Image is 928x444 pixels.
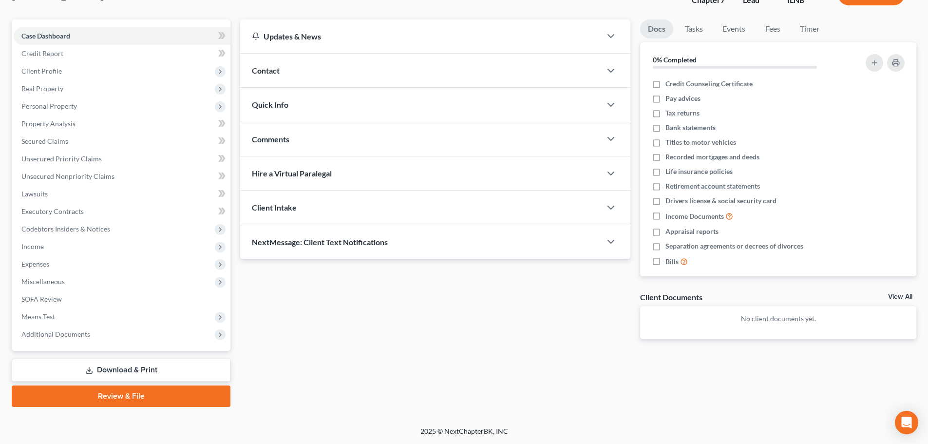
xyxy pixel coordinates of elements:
a: Secured Claims [14,133,230,150]
span: Secured Claims [21,137,68,145]
span: Bank statements [665,123,716,133]
span: Additional Documents [21,330,90,338]
span: Contact [252,66,280,75]
div: Client Documents [640,292,702,302]
span: Unsecured Priority Claims [21,154,102,163]
strong: 0% Completed [653,56,697,64]
span: Pay advices [665,94,701,103]
span: Quick Info [252,100,288,109]
span: Executory Contracts [21,207,84,215]
span: Client Profile [21,67,62,75]
span: Titles to motor vehicles [665,137,736,147]
span: Income [21,242,44,251]
span: Income Documents [665,212,724,221]
span: Property Analysis [21,119,76,128]
a: Unsecured Priority Claims [14,150,230,168]
span: Unsecured Nonpriority Claims [21,172,114,180]
span: Life insurance policies [665,167,733,176]
span: Miscellaneous [21,277,65,286]
span: Real Property [21,84,63,93]
span: Client Intake [252,203,297,212]
span: Credit Counseling Certificate [665,79,753,89]
span: SOFA Review [21,295,62,303]
a: Unsecured Nonpriority Claims [14,168,230,185]
span: Credit Report [21,49,63,58]
a: Property Analysis [14,115,230,133]
a: Fees [757,19,788,39]
span: Personal Property [21,102,77,110]
div: Updates & News [252,31,589,41]
a: Download & Print [12,359,230,382]
span: Codebtors Insiders & Notices [21,225,110,233]
p: No client documents yet. [648,314,909,324]
a: Credit Report [14,45,230,62]
span: NextMessage: Client Text Notifications [252,237,388,247]
span: Hire a Virtual Paralegal [252,169,332,178]
a: Review & File [12,386,230,407]
span: Bills [665,257,679,267]
a: Docs [640,19,673,39]
a: Timer [792,19,827,39]
span: Lawsuits [21,190,48,198]
a: Events [715,19,753,39]
span: Expenses [21,260,49,268]
a: Tasks [677,19,711,39]
a: Case Dashboard [14,27,230,45]
a: Lawsuits [14,185,230,203]
span: Drivers license & social security card [665,196,776,206]
span: Retirement account statements [665,181,760,191]
span: Appraisal reports [665,227,719,236]
span: Tax returns [665,108,700,118]
a: View All [888,293,912,300]
span: Recorded mortgages and deeds [665,152,759,162]
div: 2025 © NextChapterBK, INC [187,426,742,444]
span: Separation agreements or decrees of divorces [665,241,803,251]
span: Means Test [21,312,55,321]
div: Open Intercom Messenger [895,411,918,434]
span: Comments [252,135,289,144]
span: Case Dashboard [21,32,70,40]
a: SOFA Review [14,290,230,308]
a: Executory Contracts [14,203,230,220]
